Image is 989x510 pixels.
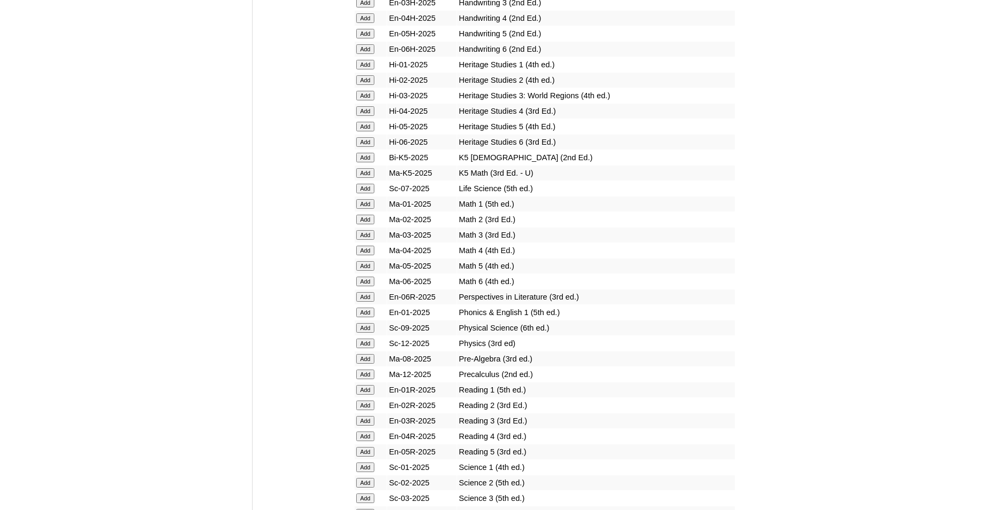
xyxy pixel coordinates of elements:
input: Add [356,122,375,131]
td: Bi-K5-2025 [387,150,457,165]
td: Ma-01-2025 [387,197,457,211]
input: Add [356,184,375,193]
input: Add [356,230,375,240]
td: Sc-12-2025 [387,336,457,351]
td: Science 3 (5th ed.) [457,491,735,506]
td: Hi-03-2025 [387,88,457,103]
input: Add [356,493,375,503]
td: Hi-02-2025 [387,73,457,88]
input: Add [356,75,375,85]
td: En-04R-2025 [387,429,457,444]
input: Add [356,246,375,255]
input: Add [356,153,375,162]
td: Sc-09-2025 [387,320,457,335]
td: En-04H-2025 [387,11,457,26]
input: Add [356,168,375,178]
input: Add [356,370,375,379]
td: Perspectives in Literature (3rd ed.) [457,289,735,304]
td: Science 2 (5th ed.) [457,475,735,490]
td: En-01R-2025 [387,382,457,397]
td: Handwriting 4 (2nd Ed.) [457,11,735,26]
td: Heritage Studies 4 (3rd Ed.) [457,104,735,119]
td: K5 [DEMOGRAPHIC_DATA] (2nd Ed.) [457,150,735,165]
td: En-06H-2025 [387,42,457,57]
td: Handwriting 6 (2nd Ed.) [457,42,735,57]
td: Life Science (5th ed.) [457,181,735,196]
td: Sc-07-2025 [387,181,457,196]
td: Physical Science (6th ed.) [457,320,735,335]
td: Physics (3rd ed) [457,336,735,351]
td: Sc-03-2025 [387,491,457,506]
input: Add [356,13,375,23]
input: Add [356,137,375,147]
td: Precalculus (2nd ed.) [457,367,735,382]
td: Phonics & English 1 (5th ed.) [457,305,735,320]
input: Add [356,385,375,395]
input: Add [356,354,375,364]
td: En-05H-2025 [387,26,457,41]
td: En-02R-2025 [387,398,457,413]
input: Add [356,44,375,54]
td: Ma-02-2025 [387,212,457,227]
input: Add [356,29,375,38]
td: Math 5 (4th ed.) [457,258,735,273]
td: Ma-03-2025 [387,227,457,242]
td: Reading 3 (3rd Ed.) [457,413,735,428]
td: Heritage Studies 2 (4th ed.) [457,73,735,88]
td: Ma-K5-2025 [387,166,457,181]
td: Heritage Studies 5 (4th Ed.) [457,119,735,134]
input: Add [356,215,375,224]
td: Ma-06-2025 [387,274,457,289]
td: Hi-06-2025 [387,135,457,150]
td: Ma-05-2025 [387,258,457,273]
td: En-03R-2025 [387,413,457,428]
td: En-01-2025 [387,305,457,320]
td: Hi-01-2025 [387,57,457,72]
td: Math 6 (4th ed.) [457,274,735,289]
td: Reading 1 (5th ed.) [457,382,735,397]
input: Add [356,308,375,317]
td: Ma-04-2025 [387,243,457,258]
td: Handwriting 5 (2nd Ed.) [457,26,735,41]
td: Heritage Studies 1 (4th ed.) [457,57,735,72]
td: Hi-05-2025 [387,119,457,134]
td: Sc-02-2025 [387,475,457,490]
td: Reading 4 (3rd ed.) [457,429,735,444]
input: Add [356,292,375,302]
td: Math 4 (4th Ed.) [457,243,735,258]
input: Add [356,261,375,271]
input: Add [356,91,375,100]
td: Reading 2 (3rd Ed.) [457,398,735,413]
input: Add [356,447,375,457]
td: Math 2 (3rd Ed.) [457,212,735,227]
td: K5 Math (3rd Ed. - U) [457,166,735,181]
input: Add [356,323,375,333]
input: Add [356,478,375,488]
td: Math 3 (3rd Ed.) [457,227,735,242]
input: Add [356,431,375,441]
td: En-06R-2025 [387,289,457,304]
td: Math 1 (5th ed.) [457,197,735,211]
input: Add [356,106,375,116]
input: Add [356,277,375,286]
input: Add [356,462,375,472]
input: Add [356,416,375,426]
td: Pre-Algebra (3rd ed.) [457,351,735,366]
td: Sc-01-2025 [387,460,457,475]
td: Ma-12-2025 [387,367,457,382]
td: Science 1 (4th ed.) [457,460,735,475]
input: Add [356,60,375,69]
td: Heritage Studies 3: World Regions (4th ed.) [457,88,735,103]
td: Ma-08-2025 [387,351,457,366]
input: Add [356,199,375,209]
input: Add [356,401,375,410]
td: En-05R-2025 [387,444,457,459]
input: Add [356,339,375,348]
td: Reading 5 (3rd ed.) [457,444,735,459]
td: Heritage Studies 6 (3rd Ed.) [457,135,735,150]
td: Hi-04-2025 [387,104,457,119]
